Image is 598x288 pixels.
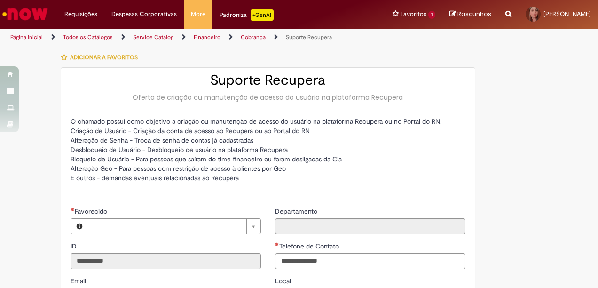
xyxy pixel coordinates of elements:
span: Necessários [71,208,75,211]
p: O chamado possui como objetivo a criação ou manutenção de acesso do usuário na plataforma Recuper... [71,117,465,183]
span: Somente leitura - Email [71,277,88,285]
a: Todos os Catálogos [63,33,113,41]
span: Necessários - Favorecido [75,207,109,216]
h2: Suporte Recupera [71,72,465,88]
div: Padroniza [220,9,274,21]
span: Favoritos [401,9,426,19]
label: Somente leitura - Email [71,276,88,286]
div: Oferta de criação ou manutenção de acesso do usuário na plataforma Recupera [71,93,465,102]
span: Local [275,277,293,285]
input: Telefone de Contato [275,253,465,269]
img: ServiceNow [1,5,49,24]
input: ID [71,253,261,269]
span: Obrigatório Preenchido [275,242,279,246]
span: [PERSON_NAME] [543,10,591,18]
span: Somente leitura - ID [71,242,79,250]
input: Departamento [275,218,465,234]
a: Financeiro [194,33,220,41]
a: Service Catalog [133,33,173,41]
a: Limpar campo Favorecido [88,219,260,234]
button: Favorecido, Visualizar este registro [71,219,88,234]
p: +GenAi [251,9,274,21]
span: Telefone de Contato [279,242,341,250]
button: Adicionar a Favoritos [61,48,143,67]
a: Rascunhos [449,10,491,19]
label: Somente leitura - ID [71,241,79,251]
span: Despesas Corporativas [111,9,177,19]
span: Rascunhos [457,9,491,18]
label: Somente leitura - Departamento [275,207,319,216]
a: Suporte Recupera [286,33,332,41]
ul: Trilhas de página [7,29,392,46]
span: More [191,9,205,19]
a: Página inicial [10,33,43,41]
a: Cobrança [241,33,266,41]
span: Adicionar a Favoritos [70,54,138,61]
span: Somente leitura - Departamento [275,207,319,216]
span: Requisições [64,9,97,19]
span: 1 [428,11,435,19]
